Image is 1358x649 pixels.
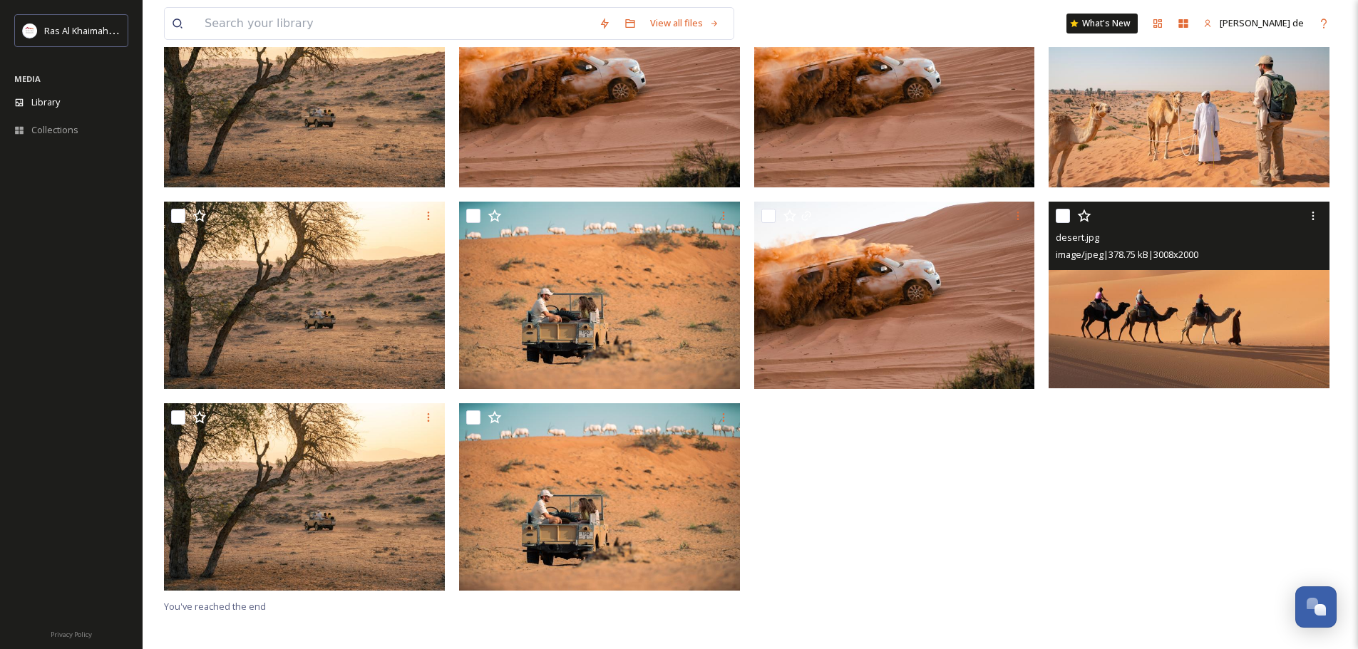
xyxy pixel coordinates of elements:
[1049,202,1329,388] img: desert.jpg
[1056,231,1099,244] span: desert.jpg
[14,73,41,84] span: MEDIA
[51,630,92,639] span: Privacy Policy
[1056,248,1198,261] span: image/jpeg | 378.75 kB | 3008 x 2000
[754,202,1035,389] img: Dune bashing.jpg
[31,123,78,137] span: Collections
[51,625,92,642] a: Privacy Policy
[197,8,592,39] input: Search your library
[31,95,60,109] span: Library
[164,600,266,613] span: You've reached the end
[23,24,37,38] img: Logo_RAKTDA_RGB-01.png
[459,202,740,389] img: Al Wadi Desert.jpg
[643,9,726,37] a: View all files
[1295,586,1337,628] button: Open Chat
[1220,16,1304,29] span: [PERSON_NAME] de
[459,403,740,591] img: RC Al Wadi Nature Reserve.jpg
[44,24,246,37] span: Ras Al Khaimah Tourism Development Authority
[164,403,445,591] img: desert.jpg
[1066,14,1138,33] a: What's New
[164,202,445,389] img: Al Wadi desert.jpg
[1196,9,1311,37] a: [PERSON_NAME] de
